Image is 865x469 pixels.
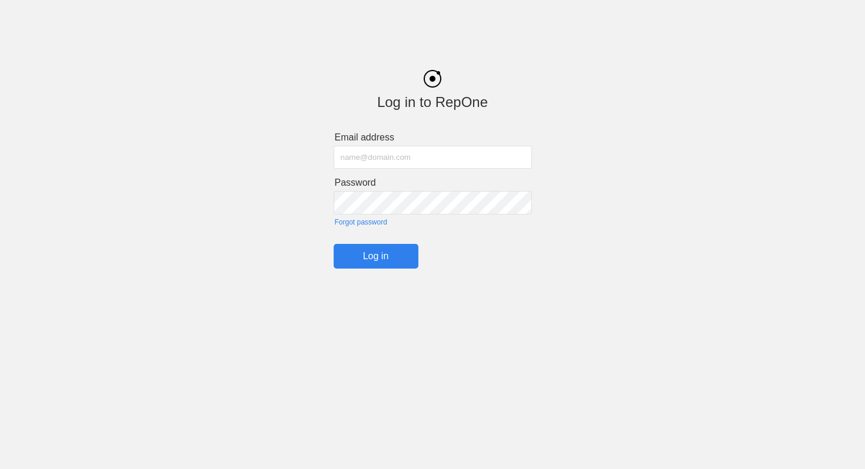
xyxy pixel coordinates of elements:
[806,413,865,469] iframe: Chat Widget
[335,177,532,188] label: Password
[334,244,418,269] input: Log in
[334,146,532,169] input: name@domain.com
[334,94,532,110] div: Log in to RepOne
[335,132,532,143] label: Email address
[335,218,532,226] a: Forgot password
[424,70,441,88] img: black_logo.png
